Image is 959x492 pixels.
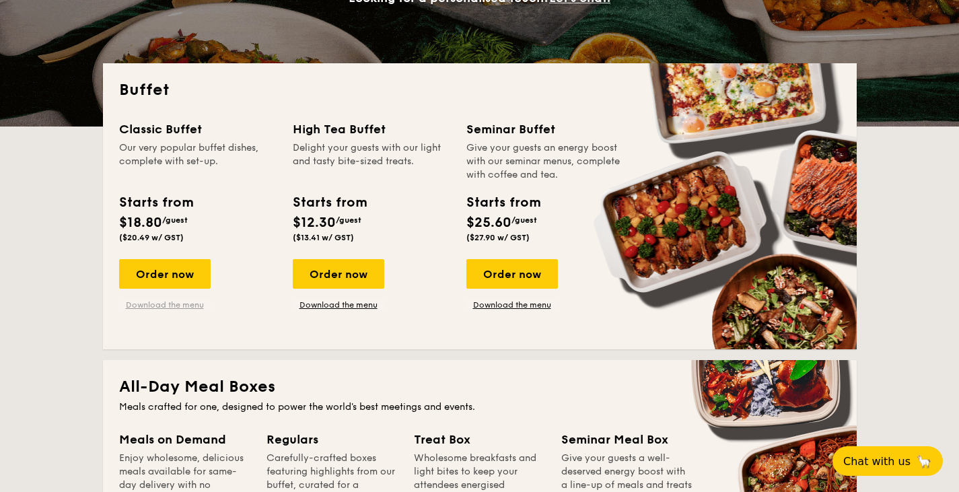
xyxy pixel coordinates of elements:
[119,215,162,231] span: $18.80
[414,430,545,449] div: Treat Box
[119,300,211,310] a: Download the menu
[466,259,558,289] div: Order now
[119,376,841,398] h2: All-Day Meal Boxes
[293,141,450,182] div: Delight your guests with our light and tasty bite-sized treats.
[119,400,841,414] div: Meals crafted for one, designed to power the world's best meetings and events.
[832,446,943,476] button: Chat with us🦙
[466,141,624,182] div: Give your guests an energy boost with our seminar menus, complete with coffee and tea.
[119,259,211,289] div: Order now
[511,215,537,225] span: /guest
[466,233,530,242] span: ($27.90 w/ GST)
[466,215,511,231] span: $25.60
[336,215,361,225] span: /guest
[293,300,384,310] a: Download the menu
[267,430,398,449] div: Regulars
[466,192,540,213] div: Starts from
[561,430,692,449] div: Seminar Meal Box
[466,120,624,139] div: Seminar Buffet
[119,79,841,101] h2: Buffet
[293,120,450,139] div: High Tea Buffet
[843,455,911,468] span: Chat with us
[119,233,184,242] span: ($20.49 w/ GST)
[293,215,336,231] span: $12.30
[916,454,932,469] span: 🦙
[162,215,188,225] span: /guest
[293,233,354,242] span: ($13.41 w/ GST)
[466,300,558,310] a: Download the menu
[119,192,192,213] div: Starts from
[119,430,250,449] div: Meals on Demand
[119,141,277,182] div: Our very popular buffet dishes, complete with set-up.
[119,120,277,139] div: Classic Buffet
[293,259,384,289] div: Order now
[293,192,366,213] div: Starts from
